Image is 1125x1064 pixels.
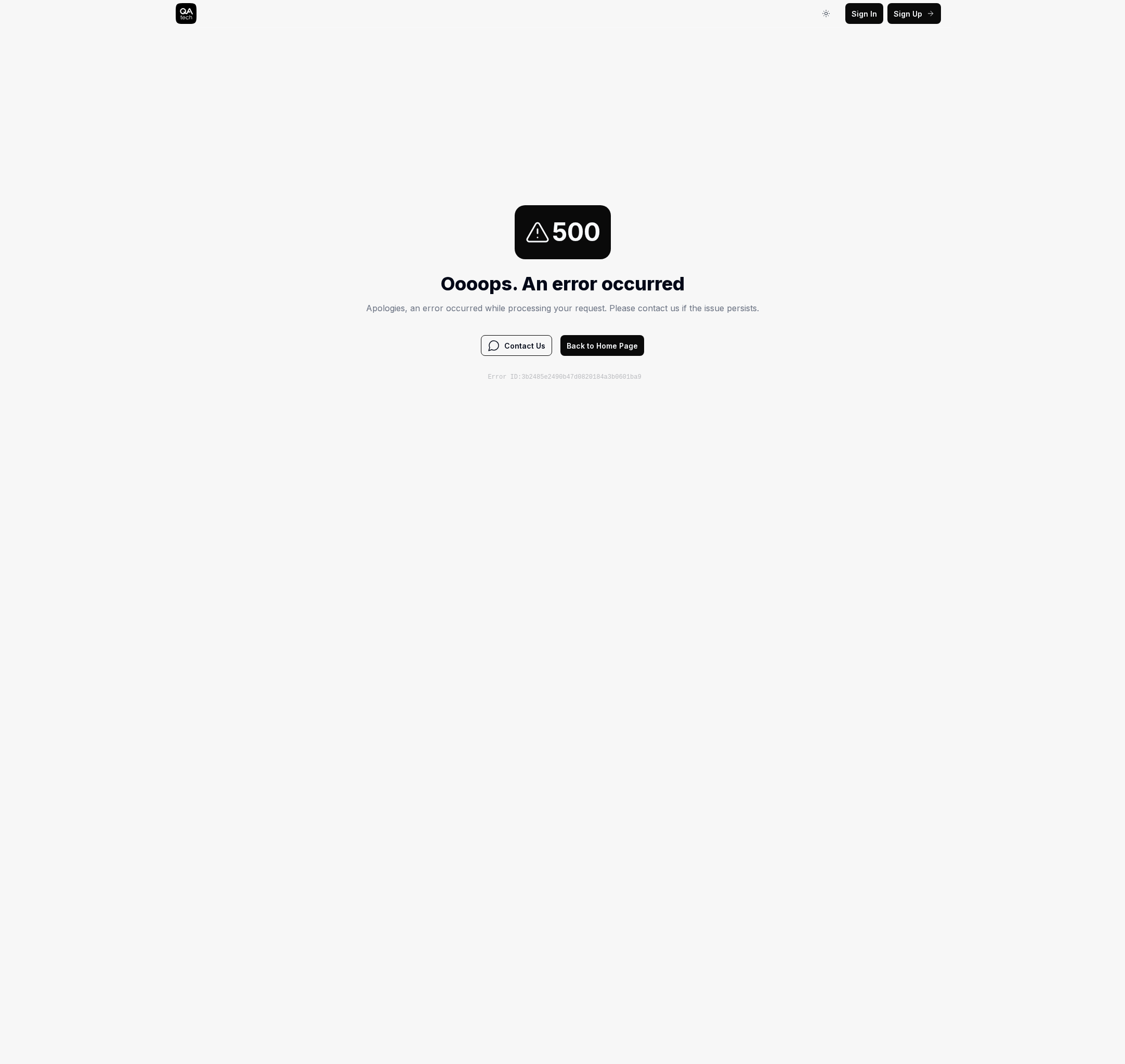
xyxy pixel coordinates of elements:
div: Error ID: 3b2485e2490b47d0820184a3b0601ba9 [488,373,641,382]
button: Contact Us [481,335,552,356]
span: Sign Up [894,8,922,19]
h1: Oooops. An error occurred [366,270,759,298]
div: Click to Copy [362,356,755,382]
button: Sign In [845,3,883,24]
p: Apologies, an error occurred while processing your request. Please contact us if the issue persists. [366,302,759,314]
button: Back to Home Page [560,335,644,356]
span: Sign In [852,8,877,19]
span: 500 [552,214,600,251]
button: Sign Up [887,3,941,24]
